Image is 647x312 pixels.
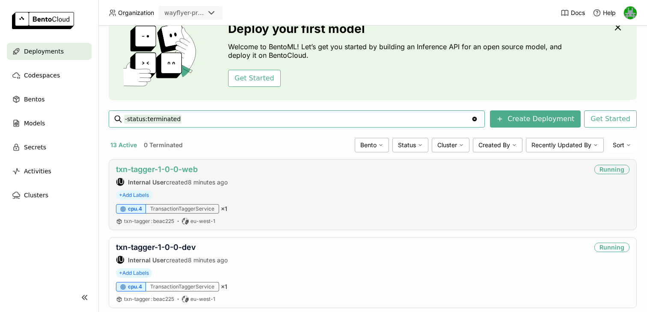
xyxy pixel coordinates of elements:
div: Created By [473,138,522,152]
div: created [116,256,228,264]
span: cpu.4 [128,205,142,212]
a: Secrets [7,139,92,156]
span: txn-tagger beac225 [124,296,174,302]
p: Welcome to BentoML! Let’s get you started by building an Inference API for an open source model, ... [228,42,566,59]
span: cpu.4 [128,283,142,290]
div: Running [594,243,629,252]
button: Create Deployment [490,110,581,128]
a: txn-tagger:beac225 [124,218,174,225]
button: 13 Active [109,140,139,151]
span: Cluster [437,141,457,149]
h3: Deploy your first model [228,22,566,36]
span: Recently Updated By [531,141,591,149]
span: +Add Labels [116,190,152,200]
div: Sort [607,138,637,152]
div: TransactionTaggerService [146,282,219,291]
span: +Add Labels [116,268,152,278]
a: Deployments [7,43,92,60]
div: IU [116,256,124,264]
span: Models [24,118,45,128]
a: Codespaces [7,67,92,84]
a: Docs [561,9,585,17]
input: Search [124,112,471,126]
span: Bento [360,141,377,149]
span: txn-tagger beac225 [124,218,174,224]
span: Clusters [24,190,48,200]
span: Docs [571,9,585,17]
div: wayflyer-prod [164,9,205,17]
div: Recently Updated By [526,138,604,152]
span: eu-west-1 [190,218,215,225]
img: Sean Hickey [624,6,637,19]
span: Created By [478,141,510,149]
div: Running [594,165,629,174]
img: cover onboarding [116,22,208,86]
span: × 1 [221,283,227,291]
a: Clusters [7,187,92,204]
span: Status [398,141,416,149]
a: Models [7,115,92,132]
div: IU [116,178,124,186]
span: Help [603,9,616,17]
div: TransactionTaggerService [146,204,219,214]
span: Sort [613,141,624,149]
img: logo [12,12,74,29]
span: : [151,218,152,224]
span: Organization [118,9,154,17]
div: Cluster [432,138,469,152]
button: Get Started [584,110,637,128]
strong: Internal User [128,178,166,186]
button: Get Started [228,70,281,87]
a: Activities [7,163,92,180]
span: eu-west-1 [190,296,215,303]
a: txn-tagger:beac225 [124,296,174,303]
div: Help [593,9,616,17]
span: Secrets [24,142,46,152]
span: Bentos [24,94,45,104]
span: × 1 [221,205,227,213]
strong: Internal User [128,256,166,264]
a: Bentos [7,91,92,108]
a: txn-tagger-1-0-0-web [116,165,198,174]
div: created [116,178,228,186]
div: Internal User [116,178,125,186]
div: Bento [355,138,389,152]
div: Internal User [116,256,125,264]
span: Deployments [24,46,64,56]
span: Codespaces [24,70,60,80]
button: 0 Terminated [142,140,184,151]
input: Selected wayflyer-prod. [205,9,206,18]
svg: Clear value [471,116,478,122]
span: 8 minutes ago [188,178,228,186]
a: txn-tagger-1-0-0-dev [116,243,196,252]
span: Activities [24,166,51,176]
span: : [151,296,152,302]
div: Status [392,138,428,152]
span: 8 minutes ago [188,256,228,264]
